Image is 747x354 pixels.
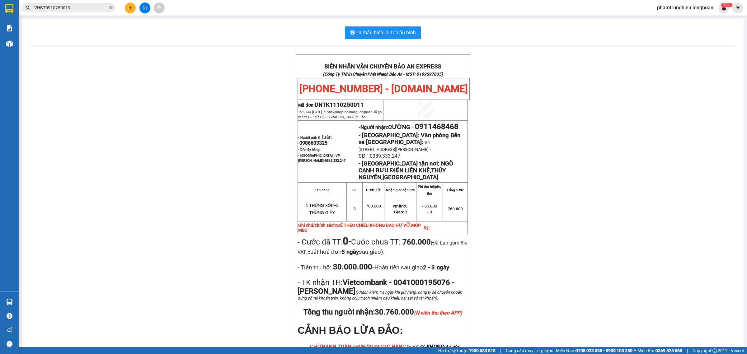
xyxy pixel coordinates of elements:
[298,238,467,256] span: Cước chưa TT:
[358,344,402,350] strong: NHẬN ĐƯỢC HÀN
[303,308,462,316] span: Tổng thu người nhận:
[469,348,496,353] strong: 1900 633 818
[298,110,383,119] span: huynhvannghiadanang.longhoan
[7,327,12,333] span: notification
[687,347,688,354] span: |
[360,124,410,130] span: Người nhận:
[299,140,327,146] span: 0986603325
[352,188,357,192] strong: SL
[402,238,431,246] strong: 760.000
[298,223,421,233] span: ĐỂ THEO CHIỀU.KHÔNG BAO HƯ VỠ,MÓP MÉO
[423,264,449,271] strong: 2 - 3
[637,347,682,354] span: Miền Bắc
[7,313,12,319] span: question-circle
[556,347,632,354] span: Miền Nam
[345,26,421,39] button: printerIn mẫu biên lai tự cấu hình
[359,160,439,167] strong: - [GEOGRAPHIC_DATA] tận nơi:
[109,5,113,11] span: close-circle
[128,6,133,10] span: plus
[393,204,407,208] span: 0
[34,4,108,11] input: Tìm tên, số ĐT hoặc mã đơn
[366,204,381,208] span: 760.000
[721,3,732,7] sup: 700
[298,110,383,119] span: 15:18:44 [DATE] -
[315,188,329,192] strong: Tên hàng
[298,134,332,146] span: a tuấn -
[331,263,449,271] span: -
[143,6,147,10] span: file-add
[359,124,410,131] strong: -
[357,29,416,36] span: In mẫu biên lai tự cấu hình
[652,4,718,12] span: phamtrunghieu.longhoan
[394,210,404,214] strong: Giao:
[353,207,355,211] span: 3
[306,203,339,215] span: 1 THÙNG XỐP+2 THÙNG GIẤY
[310,249,384,255] span: uất hoá đơn sau giao).
[418,185,441,195] strong: Phí thu hộ/phụ thu
[430,146,431,152] span: -
[298,278,343,287] span: - TK nhận TH:
[375,308,462,316] span: 30.760.000
[447,188,464,192] strong: Tổng cước
[438,347,496,354] span: Hỗ trợ kỹ thuật:
[323,72,443,77] strong: (Công Ty TNHH Chuyển Phát Nhanh Bảo An - MST: 0109597835)
[315,101,364,108] span: DNTK1110250011
[343,235,351,247] span: -
[325,159,345,163] span: 0865.333.247
[298,103,364,108] span: Mã đơn:
[359,160,453,181] strong: NGÕ CẠNH BƯU ĐIỆN LIÊN KHÊ,THỦY NGUYÊN,[GEOGRAPHIC_DATA]
[394,210,406,214] span: 0
[298,240,467,255] span: (Đã bao gồm 8% VAT, x
[386,188,415,192] strong: Nhận/giao tận nơi
[359,140,430,152] span: Số [STREET_ADDRESS][PERSON_NAME]
[366,188,381,192] strong: Cước gửi
[157,6,161,10] span: aim
[7,341,12,347] span: message
[370,153,400,159] span: 0339.333.247
[298,325,403,336] span: CẢNH BÁO LỪA ĐẢO:
[721,5,727,11] img: icon-new-feature
[506,347,554,354] span: Cung cấp máy in - giấy in:
[341,249,359,255] strong: 5 ngày
[350,30,355,36] span: printer
[448,207,463,211] span: 760.000
[359,132,460,146] span: - [GEOGRAPHIC_DATA]: Văn phòng Bến xe [GEOGRAPHIC_DATA]:
[154,2,165,13] button: aim
[109,6,113,9] span: close-circle
[414,310,462,316] em: (N.viên thu theo APP)
[732,2,743,13] button: caret-down
[298,264,331,271] span: - Tiền thu hộ:
[298,223,421,233] strong: Ghi chú/chính sách:
[6,299,13,305] img: warehouse-icon
[298,278,454,296] span: Vietcombank - 0041000195076 - [PERSON_NAME]
[310,344,407,350] span: CHỈ khi G,
[298,136,317,140] strong: - Người gửi:
[6,25,13,31] img: solution-icon
[324,63,441,70] strong: BIÊN NHẬN VẬN CHUYỂN BẢO AN EXPRESS
[410,124,415,130] span: -
[427,210,432,214] span: - 0
[125,2,136,13] button: plus
[735,5,741,11] span: caret-down
[26,6,30,10] span: search
[437,264,449,271] span: ngày
[500,347,501,354] span: |
[655,348,682,353] strong: 0369 525 060
[299,83,468,95] span: [PHONE_NUMBER] - [DOMAIN_NAME]
[634,349,636,352] span: ⚪️
[359,153,370,159] span: SĐT:
[343,235,348,247] strong: 0
[139,2,150,13] button: file-add
[576,348,632,353] strong: 0708 023 035 - 0935 103 250
[319,344,351,350] strong: THANH TOÁN
[5,4,13,13] img: logo-vxr
[712,348,717,353] span: copyright
[298,148,320,152] strong: - D/c lấy hàng:
[424,225,430,230] strong: Ký:
[427,344,444,350] strong: KHÔNG
[422,204,437,208] span: - 60.000
[298,290,462,300] span: (Khách kiểm tra ngay khi gửi hàng, công ty sẽ chuyển khoản đúng số tài khoản trên, không chịu trá...
[331,263,372,271] strong: 30.000.000
[374,264,449,271] span: Hoàn tiền sau giao
[298,238,351,246] span: - Cước đã TT:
